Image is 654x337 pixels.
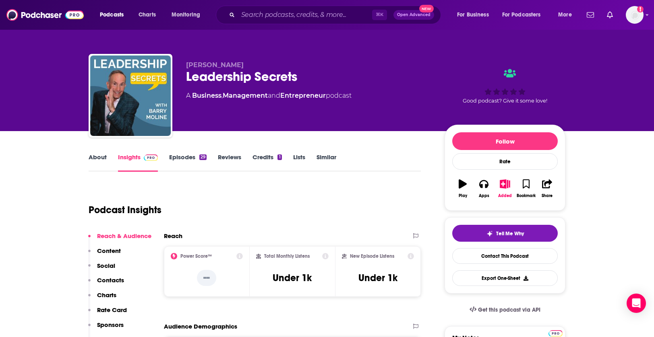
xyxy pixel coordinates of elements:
span: More [558,9,572,21]
h3: Under 1k [358,272,397,284]
button: Open AdvancedNew [393,10,434,20]
span: Charts [139,9,156,21]
a: Get this podcast via API [463,300,547,320]
p: Reach & Audience [97,232,151,240]
a: Show notifications dropdown [584,8,597,22]
span: Good podcast? Give it some love! [463,98,547,104]
h2: Audience Demographics [164,323,237,330]
img: Podchaser - Follow, Share and Rate Podcasts [6,7,84,23]
p: Charts [97,291,116,299]
h2: Reach [164,232,182,240]
div: Good podcast? Give it some love! [445,61,565,111]
a: Credits1 [252,153,281,172]
button: Charts [88,291,116,306]
button: Play [452,174,473,203]
p: Content [97,247,121,255]
span: Monitoring [172,9,200,21]
img: Podchaser Pro [144,154,158,161]
button: Added [495,174,515,203]
a: About [89,153,107,172]
a: Episodes29 [169,153,207,172]
span: Podcasts [100,9,124,21]
button: open menu [497,8,553,21]
a: Management [223,92,268,99]
input: Search podcasts, credits, & more... [238,8,372,21]
a: Contact This Podcast [452,248,558,264]
a: Pro website [548,329,563,337]
div: Rate [452,153,558,170]
img: Leadership Secrets [90,55,171,136]
svg: Add a profile image [637,6,644,12]
span: Logged in as Mark.Hayward [626,6,644,24]
span: For Business [457,9,489,21]
div: Added [498,193,512,198]
button: open menu [166,8,211,21]
span: and [268,92,280,99]
span: New [419,5,434,12]
span: ⌘ K [372,10,387,20]
span: Open Advanced [397,13,430,17]
button: Content [88,247,121,262]
div: Play [459,193,467,198]
button: tell me why sparkleTell Me Why [452,225,558,242]
button: Export One-Sheet [452,270,558,286]
button: Sponsors [88,321,124,336]
img: tell me why sparkle [486,230,493,237]
img: User Profile [626,6,644,24]
p: Sponsors [97,321,124,329]
button: open menu [94,8,134,21]
div: 1 [277,154,281,160]
a: Charts [133,8,161,21]
button: Share [537,174,558,203]
span: Get this podcast via API [478,306,540,313]
a: Lists [293,153,305,172]
h2: New Episode Listens [350,253,394,259]
img: Podchaser Pro [548,330,563,337]
a: Reviews [218,153,241,172]
h3: Under 1k [273,272,312,284]
div: Search podcasts, credits, & more... [224,6,449,24]
div: Share [542,193,553,198]
p: -- [197,270,216,286]
button: Contacts [88,276,124,291]
a: Business [192,92,221,99]
div: Bookmark [517,193,536,198]
p: Social [97,262,115,269]
p: Contacts [97,276,124,284]
span: For Podcasters [502,9,541,21]
button: open menu [553,8,582,21]
a: Entrepreneur [280,92,326,99]
div: Apps [479,193,489,198]
div: Open Intercom Messenger [627,294,646,313]
p: Rate Card [97,306,127,314]
div: 29 [199,154,207,160]
button: Rate Card [88,306,127,321]
div: A podcast [186,91,352,101]
h2: Power Score™ [180,253,212,259]
span: , [221,92,223,99]
button: open menu [451,8,499,21]
h2: Total Monthly Listens [264,253,310,259]
button: Social [88,262,115,277]
button: Show profile menu [626,6,644,24]
button: Reach & Audience [88,232,151,247]
a: Similar [317,153,336,172]
a: Show notifications dropdown [604,8,616,22]
button: Follow [452,132,558,150]
button: Bookmark [515,174,536,203]
a: InsightsPodchaser Pro [118,153,158,172]
span: [PERSON_NAME] [186,61,244,69]
span: Tell Me Why [496,230,524,237]
h1: Podcast Insights [89,204,161,216]
button: Apps [473,174,494,203]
